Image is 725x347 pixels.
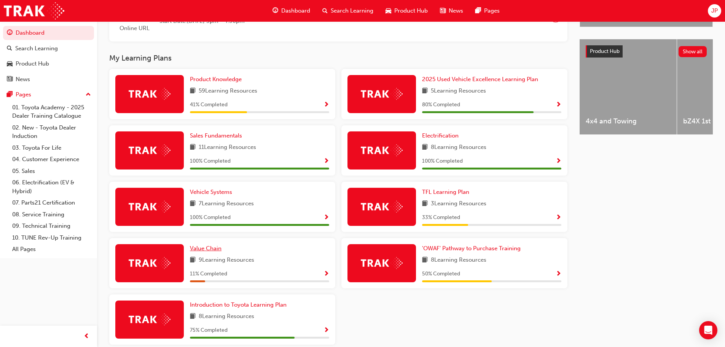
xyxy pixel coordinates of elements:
img: Trak [361,144,403,156]
span: Vehicle Systems [190,189,232,195]
span: Show Progress [556,158,561,165]
span: search-icon [7,45,12,52]
span: book-icon [422,199,428,209]
a: 05. Sales [9,165,94,177]
img: Trak [361,88,403,100]
span: 7 Learning Resources [199,199,254,209]
span: 50 % Completed [422,270,460,278]
span: book-icon [190,312,196,321]
span: Value Chain [190,245,221,252]
span: Show Progress [556,102,561,109]
span: Electrification [422,132,459,139]
span: 11 % Completed [190,270,227,278]
span: 33 % Completed [422,213,460,222]
span: 59 Learning Resources [199,86,257,96]
span: Product Hub [590,48,620,54]
img: Trak [129,88,170,100]
img: Trak [129,257,170,269]
a: TFL Learning Plan [422,188,472,197]
a: Dashboard [3,26,94,40]
span: News [449,6,463,15]
div: Pages [16,90,31,99]
span: 5 Learning Resources [431,86,486,96]
span: book-icon [190,199,196,209]
span: Show Progress [323,102,329,109]
a: Value Chain [190,244,225,253]
span: guage-icon [7,30,13,37]
button: Pages [3,88,94,102]
a: Vehicle Systems [190,188,235,197]
button: Show Progress [323,269,329,279]
a: 2025 Used Vehicle Excellence Learning Plan [422,75,541,84]
span: 8 Learning Resources [431,256,486,265]
span: 9 Learning Resources [199,256,254,265]
span: Pages [484,6,500,15]
span: up-icon [86,90,91,100]
span: 4x4 and Towing [586,117,671,126]
img: Trak [129,313,170,325]
span: Product Hub [394,6,428,15]
a: search-iconSearch Learning [316,3,379,19]
a: 03. Toyota For Life [9,142,94,154]
span: search-icon [322,6,328,16]
span: Product Knowledge [190,76,242,83]
span: Online URL [115,24,153,33]
a: Product Hub [3,57,94,71]
span: car-icon [7,61,13,67]
span: 'OWAF' Pathway to Purchase Training [422,245,521,252]
span: Show Progress [323,214,329,221]
span: Show Progress [556,214,561,221]
span: 100 % Completed [190,157,231,166]
span: 8 Learning Resources [431,143,486,152]
a: Product Knowledge [190,75,245,84]
a: 09. Technical Training [9,220,94,232]
a: guage-iconDashboard [266,3,316,19]
span: Introduction to Toyota Learning Plan [190,301,287,308]
span: 11 Learning Resources [199,143,256,152]
a: car-iconProduct Hub [379,3,434,19]
span: book-icon [422,143,428,152]
span: Show Progress [556,271,561,278]
div: Product Hub [16,59,49,68]
button: Show Progress [323,157,329,166]
span: Show Progress [323,271,329,278]
span: JP [711,6,718,15]
a: 'OWAF' Pathway to Purchase Training [422,244,524,253]
span: 3 Learning Resources [431,199,486,209]
span: pages-icon [475,6,481,16]
span: news-icon [440,6,446,16]
button: Show Progress [323,100,329,110]
img: Trak [129,144,170,156]
span: book-icon [190,143,196,152]
span: prev-icon [84,332,89,341]
span: 75 % Completed [190,326,228,335]
button: Show Progress [323,326,329,335]
span: book-icon [422,86,428,96]
button: Show all [679,46,707,57]
a: News [3,72,94,86]
div: Search Learning [15,44,58,53]
span: 41 % Completed [190,101,228,109]
button: Show Progress [323,213,329,222]
span: 2025 Used Vehicle Excellence Learning Plan [422,76,538,83]
span: Show Progress [323,327,329,334]
span: book-icon [190,86,196,96]
button: Show Progress [556,269,561,279]
a: Product HubShow all [586,45,707,58]
a: 4x4 and Towing [580,39,677,134]
a: Sales Fundamentals [190,131,245,140]
button: DashboardSearch LearningProduct HubNews [3,24,94,88]
span: 8 Learning Resources [199,312,254,321]
a: Trak [4,2,64,19]
span: book-icon [190,256,196,265]
span: TFL Learning Plan [422,189,469,195]
span: 80 % Completed [422,101,460,109]
span: car-icon [386,6,391,16]
a: All Pages [9,243,94,255]
span: Dashboard [281,6,310,15]
a: Search Learning [3,42,94,56]
span: guage-icon [272,6,278,16]
a: pages-iconPages [469,3,506,19]
a: Introduction to Toyota Learning Plan [190,301,290,309]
